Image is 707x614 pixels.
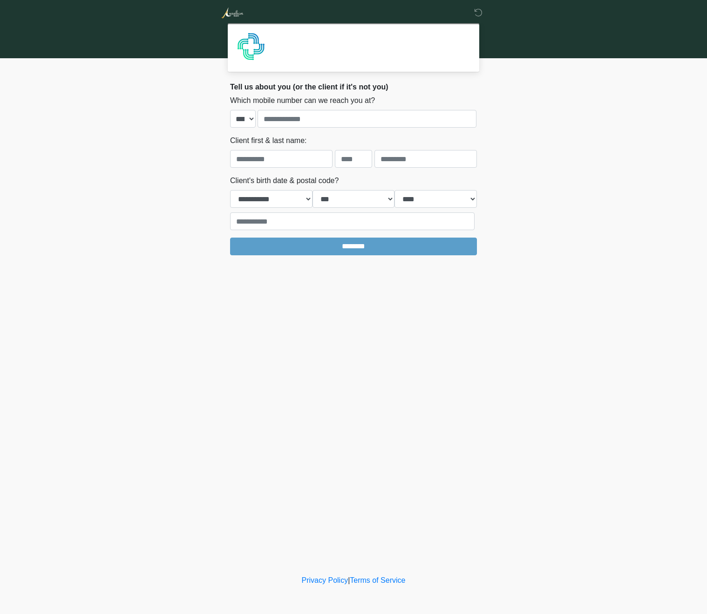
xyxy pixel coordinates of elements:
a: Terms of Service [350,576,405,584]
label: Which mobile number can we reach you at? [230,95,375,106]
label: Client's birth date & postal code? [230,175,339,186]
img: Agent Avatar [237,33,265,61]
a: | [348,576,350,584]
h2: Tell us about you (or the client if it's not you) [230,82,477,91]
img: Aurelion Med Spa Logo [221,7,244,19]
label: Client first & last name: [230,135,307,146]
a: Privacy Policy [302,576,348,584]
